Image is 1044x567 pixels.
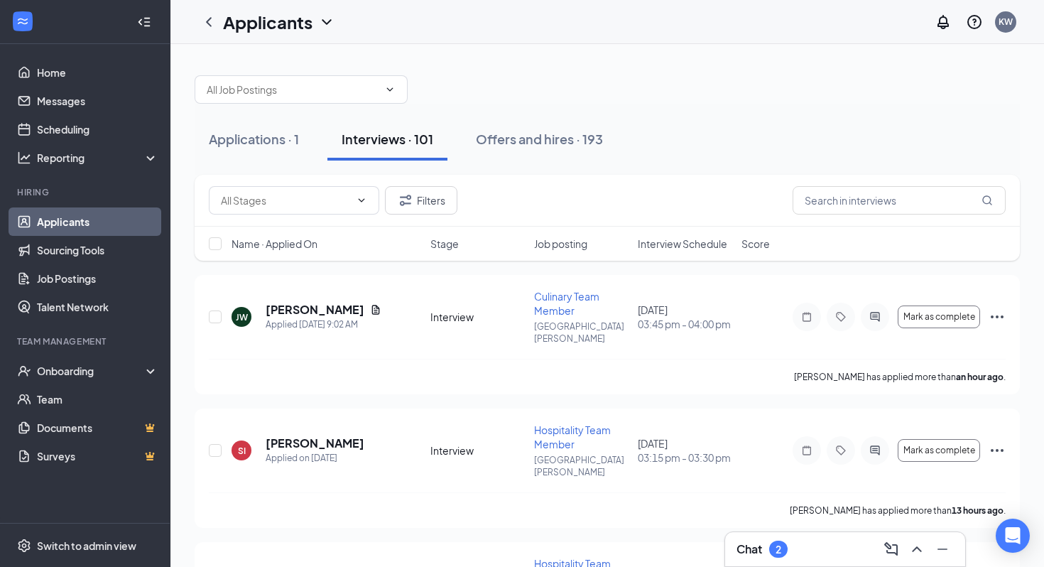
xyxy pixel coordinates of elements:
div: Interview [430,310,526,324]
svg: Settings [17,539,31,553]
a: Applicants [37,207,158,236]
svg: Ellipses [989,308,1006,325]
input: All Stages [221,193,350,208]
a: Messages [37,87,158,115]
svg: Tag [832,311,849,323]
p: [PERSON_NAME] has applied more than . [790,504,1006,517]
div: Applied [DATE] 9:02 AM [266,318,381,332]
div: Applications · 1 [209,130,299,148]
svg: ChevronLeft [200,13,217,31]
a: Talent Network [37,293,158,321]
span: Hospitality Team Member [534,423,611,450]
a: Home [37,58,158,87]
div: Team Management [17,335,156,347]
div: Offers and hires · 193 [476,130,603,148]
span: Stage [430,237,459,251]
div: [DATE] [638,436,733,465]
input: Search in interviews [793,186,1006,215]
span: Job posting [534,237,587,251]
button: Minimize [931,538,954,561]
button: ComposeMessage [880,538,903,561]
svg: ChevronUp [908,541,925,558]
svg: ChevronDown [384,84,396,95]
button: ChevronUp [906,538,928,561]
p: [PERSON_NAME] has applied more than . [794,371,1006,383]
span: Name · Applied On [232,237,317,251]
div: KW [999,16,1013,28]
div: Switch to admin view [37,539,136,553]
div: Applied on [DATE] [266,451,364,465]
a: Sourcing Tools [37,236,158,264]
svg: MagnifyingGlass [982,195,993,206]
div: JW [236,311,248,323]
svg: QuestionInfo [966,13,983,31]
svg: ChevronDown [318,13,335,31]
button: Mark as complete [898,439,980,462]
a: DocumentsCrown [37,414,158,442]
a: SurveysCrown [37,442,158,470]
h1: Applicants [223,10,312,34]
svg: Note [798,445,815,456]
p: [GEOGRAPHIC_DATA][PERSON_NAME] [534,454,629,478]
input: All Job Postings [207,82,379,97]
svg: Analysis [17,151,31,165]
svg: Notifications [935,13,952,31]
div: Hiring [17,186,156,198]
svg: WorkstreamLogo [16,14,30,28]
svg: Ellipses [989,442,1006,459]
span: Mark as complete [903,445,975,455]
div: [DATE] [638,303,733,331]
p: [GEOGRAPHIC_DATA][PERSON_NAME] [534,320,629,345]
b: 13 hours ago [952,505,1004,516]
div: Interviews · 101 [342,130,433,148]
div: Reporting [37,151,159,165]
svg: Minimize [934,541,951,558]
h5: [PERSON_NAME] [266,302,364,318]
button: Mark as complete [898,306,980,328]
svg: Note [798,311,815,323]
svg: Document [370,304,381,315]
div: SI [238,445,246,457]
svg: Tag [832,445,849,456]
svg: ActiveChat [866,445,883,456]
svg: ComposeMessage [883,541,900,558]
span: Interview Schedule [638,237,727,251]
svg: ActiveChat [866,311,883,323]
h3: Chat [736,541,762,557]
button: Filter Filters [385,186,457,215]
a: Job Postings [37,264,158,293]
span: 03:15 pm - 03:30 pm [638,450,733,465]
div: Interview [430,443,526,458]
svg: ChevronDown [356,195,367,206]
span: Culinary Team Member [534,290,599,317]
a: Scheduling [37,115,158,144]
span: 03:45 pm - 04:00 pm [638,317,733,331]
svg: UserCheck [17,364,31,378]
span: Score [741,237,770,251]
a: Team [37,385,158,414]
div: Onboarding [37,364,146,378]
h5: [PERSON_NAME] [266,436,364,451]
b: an hour ago [956,372,1004,382]
div: 2 [776,544,781,556]
span: Mark as complete [903,312,975,322]
svg: Collapse [137,15,151,29]
svg: Filter [397,192,414,209]
div: Open Intercom Messenger [996,519,1030,553]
